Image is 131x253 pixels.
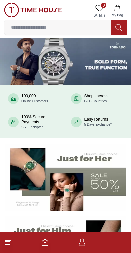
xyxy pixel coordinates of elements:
div: Shops across [84,94,109,104]
span: Wishlist [91,13,108,18]
span: Online Customers [21,99,48,103]
span: 0 [101,3,106,8]
img: Women's Watches Banner [5,144,126,211]
div: 100% Secure Payments [21,115,60,130]
span: 5 Days Exchange* [84,123,112,126]
span: My Bag [109,13,126,18]
a: Home [41,238,49,246]
img: ... [4,3,62,17]
div: 100,000+ [21,94,48,104]
span: GCC Countries [84,99,107,103]
a: 0Wishlist [91,3,108,20]
span: SSL Encrypted [21,125,43,129]
div: Easy Returns [84,117,112,127]
button: My Bag [108,3,127,20]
